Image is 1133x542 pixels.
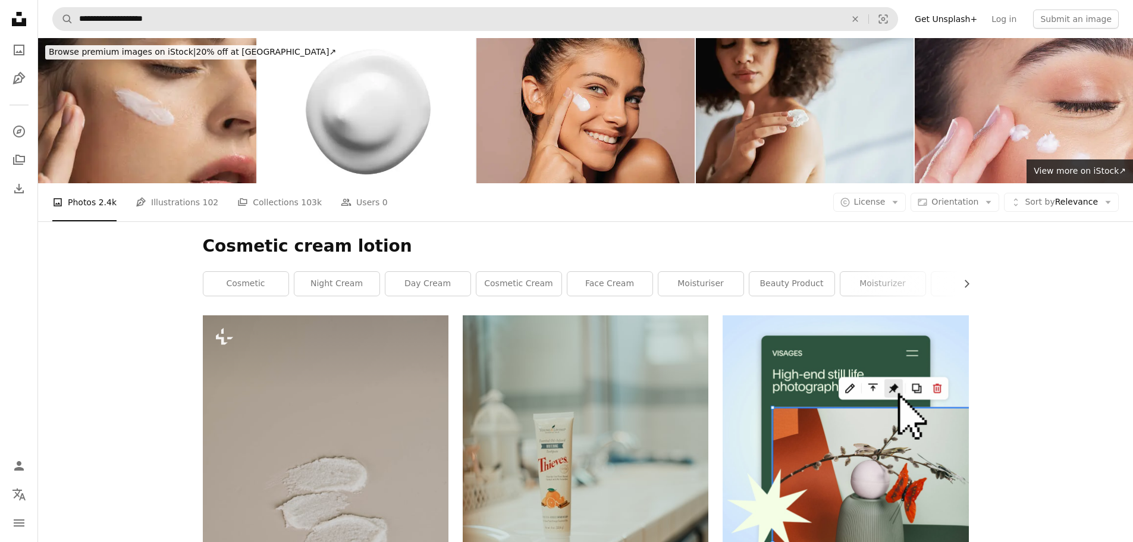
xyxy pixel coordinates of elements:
[294,272,379,296] a: night cream
[956,272,969,296] button: scroll list to the right
[931,272,1016,296] a: bottle
[7,120,31,143] a: Explore
[203,272,288,296] a: cosmetic
[854,197,886,206] span: License
[476,272,561,296] a: cosmetic cream
[463,463,708,474] a: Thieves soft-tube
[38,38,256,183] img: Cream on face. Scin care. Beauty portrait. Woman
[237,183,322,221] a: Collections 103k
[1027,159,1133,183] a: View more on iStock↗
[1033,10,1119,29] button: Submit an image
[1025,196,1098,208] span: Relevance
[7,148,31,172] a: Collections
[385,272,470,296] a: day cream
[931,197,978,206] span: Orientation
[7,454,31,478] a: Log in / Sign up
[1025,197,1054,206] span: Sort by
[203,196,219,209] span: 102
[301,196,322,209] span: 103k
[984,10,1024,29] a: Log in
[49,47,196,57] span: Browse premium images on iStock |
[53,8,73,30] button: Search Unsplash
[382,196,388,209] span: 0
[915,38,1133,183] img: Skincare, closeup and woman with cream on face, anti ageing and collagen treatment for skin glow....
[7,177,31,200] a: Download History
[658,272,743,296] a: moisturiser
[49,47,336,57] span: 20% off at [GEOGRAPHIC_DATA] ↗
[52,7,898,31] form: Find visuals sitewide
[203,236,969,257] h1: Cosmetic cream lotion
[476,38,695,183] img: The Power of Facial Cream moisturizer
[7,7,31,33] a: Home — Unsplash
[842,8,868,30] button: Clear
[341,183,388,221] a: Users 0
[38,38,347,67] a: Browse premium images on iStock|20% off at [GEOGRAPHIC_DATA]↗
[7,38,31,62] a: Photos
[911,193,999,212] button: Orientation
[1004,193,1119,212] button: Sort byRelevance
[840,272,925,296] a: moisturizer
[203,494,448,505] a: a pair of white slippers sitting on top of a floor
[696,38,914,183] img: Black woman, cream and skin wellness with moisturizer, self care and start morning routine in hom...
[567,272,652,296] a: face cream
[7,483,31,506] button: Language
[258,38,476,183] img: Cosmetic cream swatch drop isolated on white
[7,67,31,90] a: Illustrations
[136,183,218,221] a: Illustrations 102
[749,272,834,296] a: beauty product
[908,10,984,29] a: Get Unsplash+
[1034,166,1126,176] span: View more on iStock ↗
[869,8,897,30] button: Visual search
[833,193,906,212] button: License
[7,511,31,535] button: Menu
